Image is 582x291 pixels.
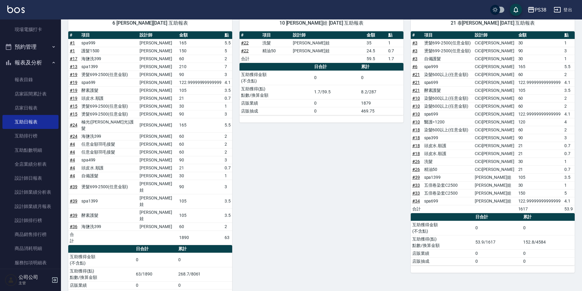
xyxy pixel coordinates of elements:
[517,189,563,197] td: 150
[525,4,549,16] button: PS38
[412,120,420,124] a: #10
[241,48,249,53] a: #22
[412,199,420,203] a: #34
[223,194,232,208] td: 3.5
[291,39,365,47] td: [PERSON_NAME]娃
[138,156,178,164] td: [PERSON_NAME]
[473,31,517,39] th: 設計師
[223,63,232,71] td: 7
[563,63,575,71] td: 5.5
[80,132,138,140] td: 海鹽洗399
[223,180,232,194] td: 3
[412,127,420,132] a: #18
[517,205,563,213] td: 1617
[178,71,223,78] td: 90
[80,31,138,39] th: 項目
[423,110,473,118] td: spa699
[563,205,575,213] td: 53.9
[2,185,59,199] a: 設計師業績分析表
[473,142,517,150] td: CiCi[PERSON_NAME]
[423,197,473,205] td: spa699
[80,71,138,78] td: 燙髮699-2500(任意金額)
[473,47,517,55] td: CiCi[PERSON_NAME]
[291,31,365,39] th: 設計師
[517,197,563,205] td: 122.99999999999999
[2,157,59,171] a: 全店業績分析表
[223,118,232,132] td: 5.5
[563,39,575,47] td: 1
[412,48,417,53] a: #3
[423,158,473,165] td: 洗髮
[138,94,178,102] td: [PERSON_NAME]
[80,39,138,47] td: spa999
[70,40,75,45] a: #1
[247,20,396,26] span: 10 [PERSON_NAME]娃 [DATE] 互助報表
[80,164,138,172] td: 頭皮水.順護
[411,205,423,213] td: 合計
[563,158,575,165] td: 1
[412,112,420,116] a: #10
[70,165,75,170] a: #4
[70,88,77,93] a: #19
[178,86,223,94] td: 105
[223,110,232,118] td: 3
[178,102,223,110] td: 30
[551,4,575,16] button: 登出
[80,148,138,156] td: 任意金額羽毛接髮
[360,85,403,99] td: 8.2/287
[411,31,423,39] th: #
[412,151,420,156] a: #18
[473,110,517,118] td: CiCi[PERSON_NAME]
[223,164,232,172] td: 0.7
[473,134,517,142] td: CiCi[PERSON_NAME]
[240,31,403,63] table: a dense table
[70,80,77,85] a: #19
[423,55,473,63] td: 自備護髮
[70,56,77,61] a: #17
[223,156,232,164] td: 3
[522,213,575,221] th: 累計
[423,102,473,110] td: 染髮600以上(任意金額)
[138,47,178,55] td: [PERSON_NAME]
[138,55,178,63] td: [PERSON_NAME]
[563,181,575,189] td: 1
[178,94,223,102] td: 21
[423,63,473,71] td: spa999
[387,47,403,55] td: 0.7
[423,150,473,158] td: 頭皮水.順護
[360,107,403,115] td: 469.75
[178,164,223,172] td: 21
[70,173,75,178] a: #4
[563,78,575,86] td: 4.1
[80,156,138,164] td: spa499
[412,104,420,109] a: #10
[412,80,420,85] a: #21
[517,165,563,173] td: 21
[412,191,420,196] a: #33
[563,71,575,78] td: 2
[261,39,291,47] td: 洗髮
[223,102,232,110] td: 1
[522,221,575,235] td: 0
[138,118,178,132] td: [PERSON_NAME]
[563,31,575,39] th: 點
[473,181,517,189] td: [PERSON_NAME]娃
[223,39,232,47] td: 5.5
[70,72,77,77] a: #19
[138,102,178,110] td: [PERSON_NAME]
[138,140,178,148] td: [PERSON_NAME]
[80,180,138,194] td: 燙髮699-2500(任意金額)
[223,55,232,63] td: 2
[412,40,417,45] a: #3
[178,148,223,156] td: 60
[70,123,77,127] a: #24
[138,180,178,194] td: [PERSON_NAME]娃
[313,99,360,107] td: 0
[365,39,386,47] td: 35
[423,39,473,47] td: 燙髮699-2500(任意金額)
[563,86,575,94] td: 3.5
[223,47,232,55] td: 5
[473,86,517,94] td: CiCi[PERSON_NAME]
[138,164,178,172] td: [PERSON_NAME]
[313,85,360,99] td: 1.7/59.5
